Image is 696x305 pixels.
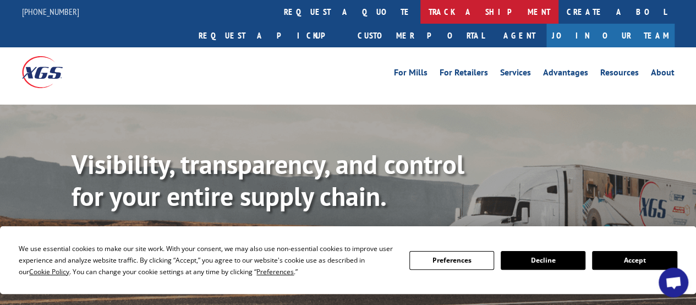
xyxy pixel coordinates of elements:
button: Accept [592,251,677,270]
a: Agent [492,24,546,47]
span: Preferences [256,267,294,276]
a: [PHONE_NUMBER] [22,6,79,17]
button: Preferences [409,251,494,270]
div: Open chat [659,268,688,297]
span: Cookie Policy [29,267,69,276]
a: For Mills [394,68,428,80]
a: Resources [600,68,639,80]
a: Request a pickup [190,24,349,47]
button: Decline [501,251,585,270]
a: Advantages [543,68,588,80]
b: Visibility, transparency, and control for your entire supply chain. [72,147,464,213]
a: About [651,68,675,80]
div: We use essential cookies to make our site work. With your consent, we may also use non-essential ... [19,243,396,277]
a: For Retailers [440,68,488,80]
a: Customer Portal [349,24,492,47]
a: Join Our Team [546,24,675,47]
a: Services [500,68,531,80]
